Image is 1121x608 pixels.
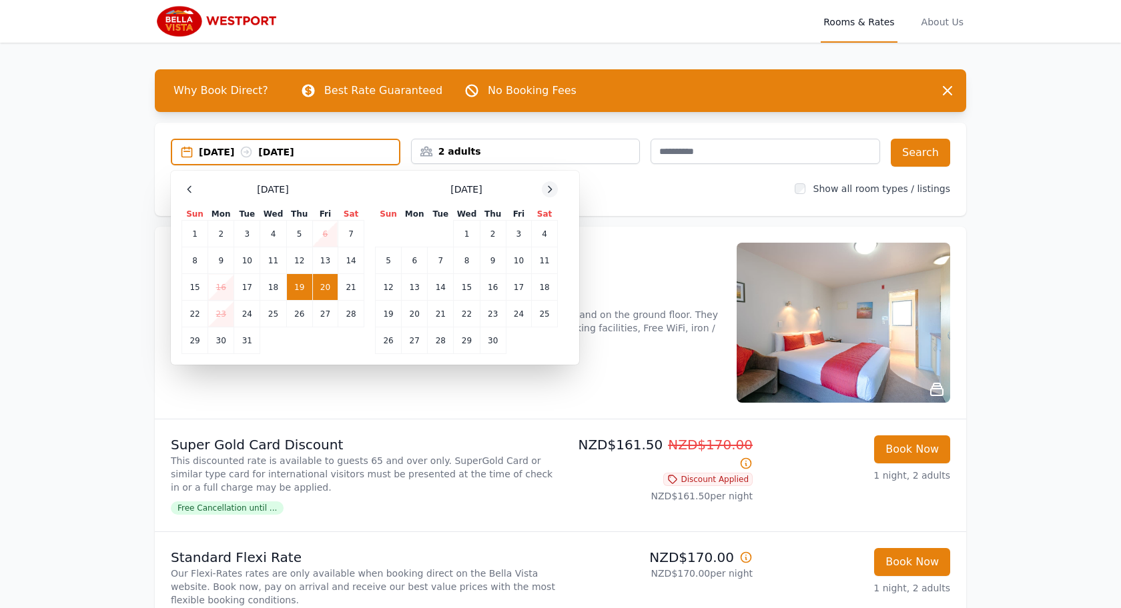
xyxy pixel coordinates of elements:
p: 1 night, 2 adults [763,581,950,595]
td: 5 [286,221,312,247]
th: Mon [208,208,234,221]
td: 21 [338,274,364,301]
th: Thu [286,208,312,221]
span: NZD$170.00 [668,437,753,453]
th: Tue [428,208,454,221]
p: This discounted rate is available to guests 65 and over only. SuperGold Card or similar type card... [171,454,555,494]
td: 13 [312,247,338,274]
td: 11 [260,247,286,274]
p: Super Gold Card Discount [171,435,555,454]
td: 2 [208,221,234,247]
td: 6 [402,247,428,274]
td: 17 [234,274,260,301]
td: 31 [234,327,260,354]
p: NZD$170.00 [566,548,753,567]
td: 2 [480,221,506,247]
th: Thu [480,208,506,221]
td: 9 [208,247,234,274]
p: NZD$170.00 per night [566,567,753,580]
td: 14 [338,247,364,274]
td: 25 [532,301,558,327]
td: 20 [402,301,428,327]
td: 23 [480,301,506,327]
td: 20 [312,274,338,301]
span: Free Cancellation until ... [171,501,284,515]
td: 26 [286,301,312,327]
td: 1 [454,221,480,247]
td: 16 [480,274,506,301]
div: 2 adults [412,145,640,158]
th: Fri [506,208,531,221]
td: 28 [428,327,454,354]
td: 29 [454,327,480,354]
td: 21 [428,301,454,327]
td: 4 [260,221,286,247]
td: 6 [312,221,338,247]
td: 30 [208,327,234,354]
td: 25 [260,301,286,327]
td: 15 [454,274,480,301]
th: Mon [402,208,428,221]
th: Wed [454,208,480,221]
td: 13 [402,274,428,301]
span: [DATE] [257,183,288,196]
th: Sat [532,208,558,221]
button: Search [891,139,950,167]
td: 27 [312,301,338,327]
td: 10 [506,247,531,274]
td: 16 [208,274,234,301]
th: Sun [182,208,208,221]
td: 1 [182,221,208,247]
td: 10 [234,247,260,274]
td: 30 [480,327,506,354]
td: 8 [182,247,208,274]
span: Discount Applied [663,473,753,486]
th: Tue [234,208,260,221]
td: 7 [428,247,454,274]
p: 1 night, 2 adults [763,469,950,482]
p: No Booking Fees [488,83,577,99]
td: 29 [182,327,208,354]
td: 18 [260,274,286,301]
td: 22 [454,301,480,327]
td: 24 [506,301,531,327]
th: Sat [338,208,364,221]
td: 23 [208,301,234,327]
td: 12 [286,247,312,274]
td: 3 [506,221,531,247]
td: 9 [480,247,506,274]
td: 4 [532,221,558,247]
td: 14 [428,274,454,301]
td: 12 [376,274,402,301]
span: Why Book Direct? [163,77,279,104]
label: Show all room types / listings [813,183,950,194]
div: [DATE] [DATE] [199,145,399,159]
button: Book Now [874,548,950,576]
td: 18 [532,274,558,301]
td: 15 [182,274,208,301]
td: 17 [506,274,531,301]
td: 7 [338,221,364,247]
td: 19 [286,274,312,301]
td: 19 [376,301,402,327]
td: 24 [234,301,260,327]
td: 27 [402,327,428,354]
td: 28 [338,301,364,327]
td: 26 [376,327,402,354]
img: Bella Vista Westport [155,5,283,37]
td: 3 [234,221,260,247]
p: Standard Flexi Rate [171,548,555,567]
th: Wed [260,208,286,221]
th: Fri [312,208,338,221]
span: [DATE] [450,183,482,196]
td: 5 [376,247,402,274]
td: 11 [532,247,558,274]
td: 22 [182,301,208,327]
p: Our Flexi-Rates rates are only available when booking direct on the Bella Vista website. Book now... [171,567,555,607]
td: 8 [454,247,480,274]
button: Book Now [874,435,950,463]
th: Sun [376,208,402,221]
p: NZD$161.50 per night [566,489,753,503]
p: NZD$161.50 [566,435,753,473]
p: Best Rate Guaranteed [324,83,442,99]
